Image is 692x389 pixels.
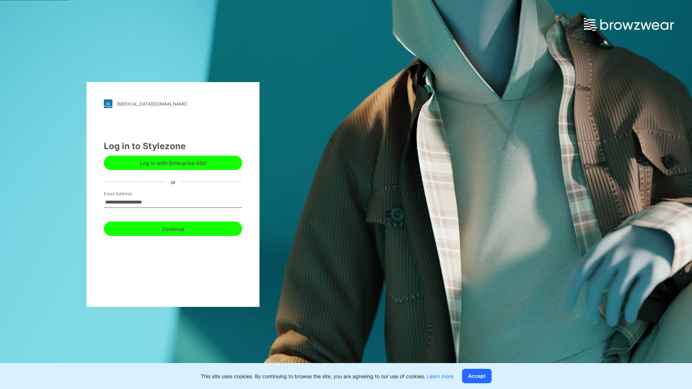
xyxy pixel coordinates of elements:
[104,222,242,236] button: Continue
[201,372,453,380] p: This site uses cookies. By continuing to browse the site, you are agreeing to our use of cookies.
[104,140,242,153] div: Log in to Stylezone
[104,99,242,108] a: [MEDICAL_DATA][DOMAIN_NAME]
[584,18,674,31] img: browzwear-logo.e42bd6dac1945053ebaf764b6aa21510.svg
[462,369,492,383] button: Accept
[117,101,187,107] div: [MEDICAL_DATA][DOMAIN_NAME]
[427,373,453,379] a: Learn more
[165,178,181,185] div: or
[104,156,242,170] button: Log in with Enterprise SSO
[104,99,112,108] img: stylezone-logo.562084cfcfab977791bfbf7441f1a819.svg
[104,191,154,197] label: Email Address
